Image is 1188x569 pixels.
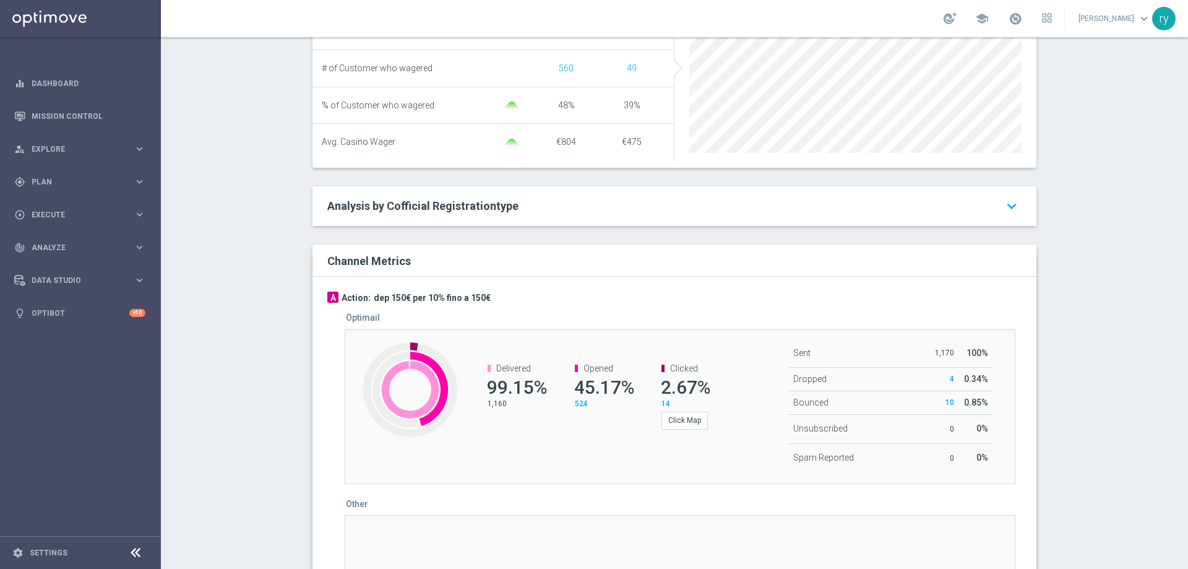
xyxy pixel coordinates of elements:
p: 0 [930,424,954,434]
a: Analysis by Cofficial Registrationtype keyboard_arrow_down [327,199,1022,214]
a: Dashboard [32,67,145,100]
span: Avg. Casino Wager [322,137,395,147]
span: 14 [661,399,670,408]
i: keyboard_arrow_right [134,209,145,220]
i: keyboard_arrow_right [134,274,145,286]
span: 45.17% [574,376,634,398]
span: 4 [950,375,954,383]
span: 0.85% [964,397,988,407]
button: person_search Explore keyboard_arrow_right [14,144,146,154]
div: Channel Metrics [327,252,1029,269]
span: Spam Reported [793,453,854,463]
a: [PERSON_NAME]keyboard_arrow_down [1077,9,1152,28]
button: Data Studio keyboard_arrow_right [14,276,146,285]
i: lightbulb [14,308,25,319]
span: Dropped [793,374,827,384]
div: Execute [14,209,134,220]
button: Mission Control [14,111,146,121]
span: Data Studio [32,277,134,284]
span: Explore [32,146,134,153]
div: Dashboard [14,67,145,100]
button: equalizer Dashboard [14,79,146,89]
div: Mission Control [14,100,145,132]
i: keyboard_arrow_right [134,143,145,155]
div: A [327,292,338,303]
div: Analyze [14,242,134,253]
h3: dep 150€ per 10% fino a 150€ [374,292,491,303]
span: 10 [945,398,954,407]
div: +10 [129,309,145,317]
h5: Optimail [346,313,380,323]
h5: Other [346,499,368,509]
span: 0.34% [964,374,988,384]
p: 1,170 [930,348,954,358]
span: €804 [556,137,576,147]
p: 0 [930,453,954,463]
a: Mission Control [32,100,145,132]
img: gaussianGreen.svg [499,139,524,147]
button: track_changes Analyze keyboard_arrow_right [14,243,146,253]
p: 1,160 [488,399,543,409]
div: Explore [14,144,134,155]
i: equalizer [14,78,25,89]
span: Analyze [32,244,134,251]
span: school [975,12,989,25]
i: person_search [14,144,25,155]
i: play_circle_outline [14,209,25,220]
span: Unsubscribed [793,423,848,433]
span: Plan [32,178,134,186]
i: keyboard_arrow_down [1002,195,1022,217]
span: # of Customer who wagered [322,63,433,74]
button: play_circle_outline Execute keyboard_arrow_right [14,210,146,220]
span: 100% [966,348,988,358]
span: Opened [583,363,613,373]
span: keyboard_arrow_down [1137,12,1151,25]
i: keyboard_arrow_right [134,176,145,188]
h2: Channel Metrics [327,254,411,267]
span: Execute [32,211,134,219]
span: Show unique customers [627,63,637,73]
div: Plan [14,176,134,188]
i: settings [12,547,24,558]
div: Data Studio [14,275,134,286]
span: Delivered [496,363,531,373]
i: track_changes [14,242,25,253]
span: Clicked [670,363,698,373]
span: 0% [976,423,988,433]
span: 0% [976,453,988,463]
span: 48% [558,100,575,110]
button: lightbulb Optibot +10 [14,308,146,318]
a: Optibot [32,297,129,329]
span: 524 [575,399,588,408]
span: % of Customer who wagered [322,100,434,111]
button: gps_fixed Plan keyboard_arrow_right [14,177,146,187]
img: gaussianGreen.svg [499,102,524,110]
i: keyboard_arrow_right [134,241,145,253]
div: Optibot [14,297,145,329]
i: gps_fixed [14,176,25,188]
span: €475 [622,137,642,147]
span: Sent [793,348,811,358]
span: Analysis by Cofficial Registrationtype [327,199,519,212]
span: Show unique customers [559,63,574,73]
button: Click Map [661,412,708,429]
span: 99.15% [487,376,547,398]
span: 2.67% [661,376,710,398]
span: Bounced [793,397,829,407]
a: Settings [30,549,67,557]
h3: Action: [342,292,371,303]
div: ry [1152,7,1176,30]
span: 39% [624,100,640,110]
